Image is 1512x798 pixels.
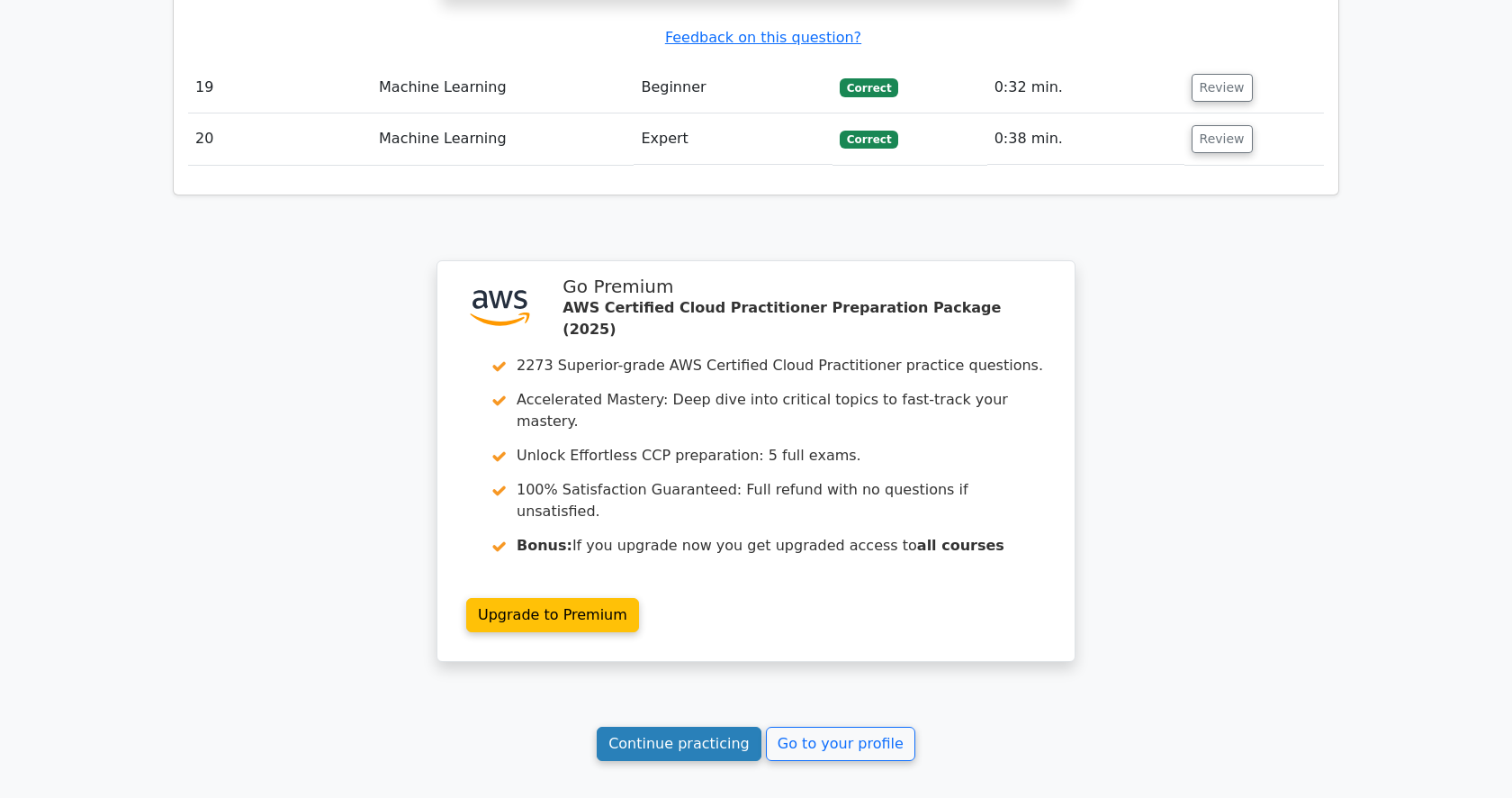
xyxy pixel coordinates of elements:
[840,131,898,149] span: Correct
[597,727,761,761] a: Continue practicing
[634,113,832,165] td: Expert
[840,78,898,96] span: Correct
[188,62,372,113] td: 19
[466,598,639,632] a: Upgrade to Premium
[665,29,861,46] a: Feedback on this question?
[1192,74,1253,102] button: Review
[372,62,634,113] td: Machine Learning
[987,62,1184,113] td: 0:32 min.
[766,727,915,761] a: Go to your profile
[372,113,634,165] td: Machine Learning
[188,113,372,165] td: 20
[1192,125,1253,153] button: Review
[634,62,832,113] td: Beginner
[987,113,1184,165] td: 0:38 min.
